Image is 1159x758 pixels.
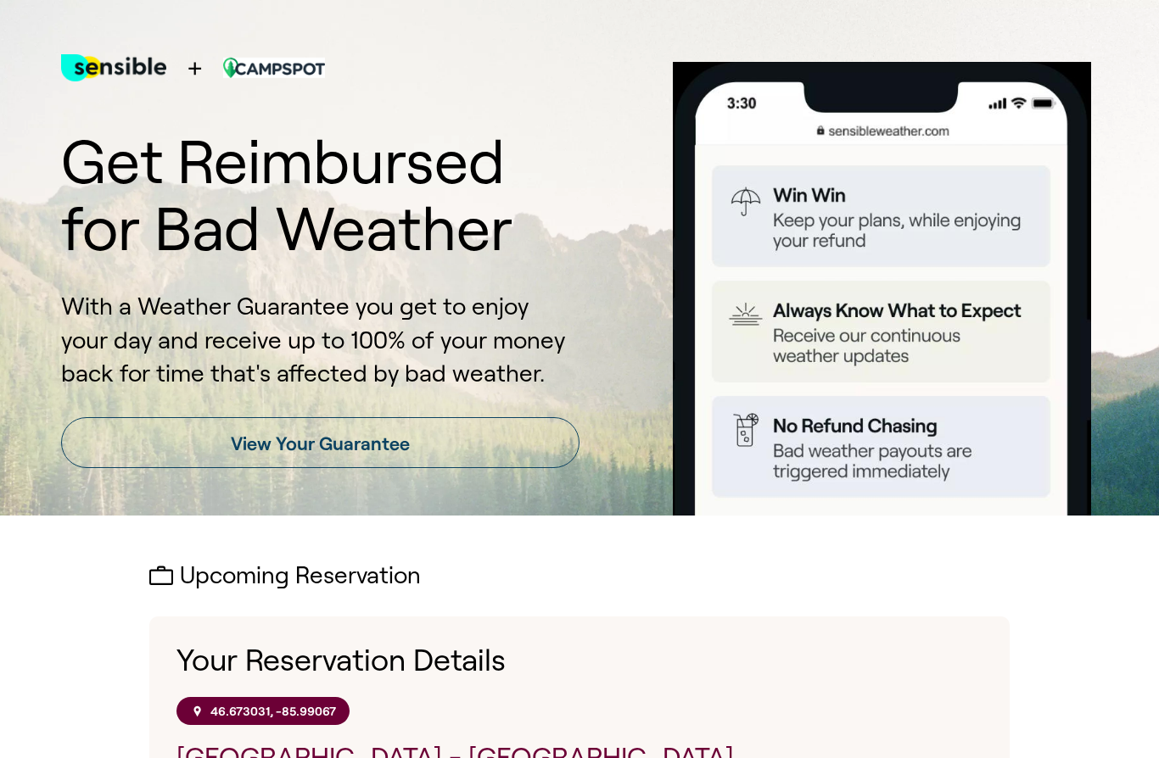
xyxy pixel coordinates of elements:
[210,704,336,718] p: 46.673031, -85.99067
[666,62,1098,516] img: Product box
[61,129,579,263] h1: Get Reimbursed for Bad Weather
[187,49,203,87] span: +
[61,34,166,102] img: test for bg
[176,644,983,677] h1: Your Reservation Details
[61,290,579,390] p: With a Weather Guarantee you get to enjoy your day and receive up to 100% of your money back for ...
[149,563,1010,589] h2: Upcoming Reservation
[61,417,579,468] a: View Your Guarantee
